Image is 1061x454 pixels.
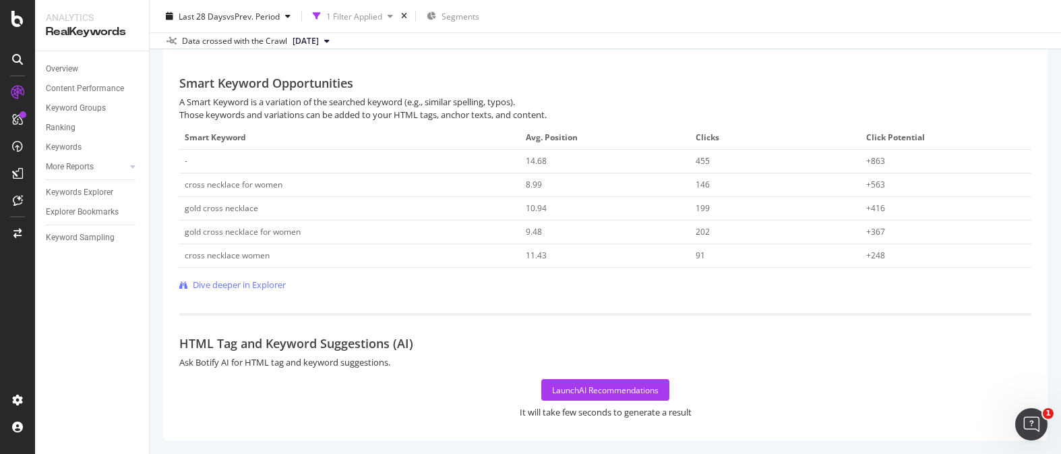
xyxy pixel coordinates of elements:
div: 91 [696,250,839,262]
span: vs Prev. Period [226,10,280,22]
iframe: Intercom live chat [1015,408,1048,441]
span: Segments [442,10,479,22]
a: Explorer Bookmarks [46,205,140,219]
div: Analytics [46,11,138,24]
span: Dive deeper in Explorer [193,279,286,291]
a: Dive deeper in Explorer [179,279,286,291]
a: Keywords Explorer [46,186,140,200]
div: More Reports [46,160,94,174]
div: 9.48 [526,226,669,238]
button: 1 Filter Applied [307,5,398,27]
a: Keywords [46,140,140,154]
div: Keyword Sampling [46,231,115,245]
span: 2025 Sep. 21st [293,35,319,47]
div: cross necklace women [185,250,270,262]
div: RealKeywords [46,24,138,40]
div: 146 [696,179,839,191]
div: Overview [46,62,78,76]
div: It will take few seconds to generate a result [520,406,692,419]
div: Keywords Explorer [46,186,113,200]
div: gold cross necklace for women [185,226,301,238]
h2: HTML Tag and Keyword Suggestions (AI) [179,313,1031,351]
div: +863 [866,155,1010,167]
div: times [398,9,410,23]
div: A Smart Keyword is a variation of the searched keyword (e.g., similar spelling, typos). Those key... [179,96,1031,121]
div: Ranking [46,121,75,135]
a: Ranking [46,121,140,135]
span: 1 [1043,408,1054,419]
div: 199 [696,202,839,215]
button: Last 28 DaysvsPrev. Period [160,5,296,27]
div: Keyword Groups [46,101,106,115]
div: Content Performance [46,82,124,96]
div: 202 [696,226,839,238]
a: Content Performance [46,82,140,96]
div: Keywords [46,140,82,154]
span: Clicks [696,132,852,144]
button: LaunchAI Recommendations [541,379,669,401]
h2: Smart Keyword Opportunities [179,77,353,90]
div: Launch AI Recommendations [552,385,659,396]
div: +563 [866,179,1010,191]
a: Keyword Groups [46,101,140,115]
div: 10.94 [526,202,669,215]
div: Explorer Bookmarks [46,205,119,219]
span: Avg. Position [526,132,682,144]
a: Keyword Sampling [46,231,140,245]
div: 14.68 [526,155,669,167]
div: +367 [866,226,1010,238]
div: 1 Filter Applied [326,10,382,22]
div: +248 [866,250,1010,262]
button: [DATE] [287,33,335,49]
span: Last 28 Days [179,10,226,22]
span: Click Potential [866,132,1023,144]
a: More Reports [46,160,126,174]
div: - [185,155,482,167]
button: Segments [421,5,485,27]
div: gold cross necklace [185,202,258,215]
a: Overview [46,62,140,76]
div: 8.99 [526,179,669,191]
div: Data crossed with the Crawl [182,35,287,47]
div: 11.43 [526,250,669,262]
div: Ask Botify AI for HTML tag and keyword suggestions. [179,356,1031,369]
div: +416 [866,202,1010,215]
div: 455 [696,155,839,167]
div: cross necklace for women [185,179,282,191]
span: Smart Keyword [185,132,512,144]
